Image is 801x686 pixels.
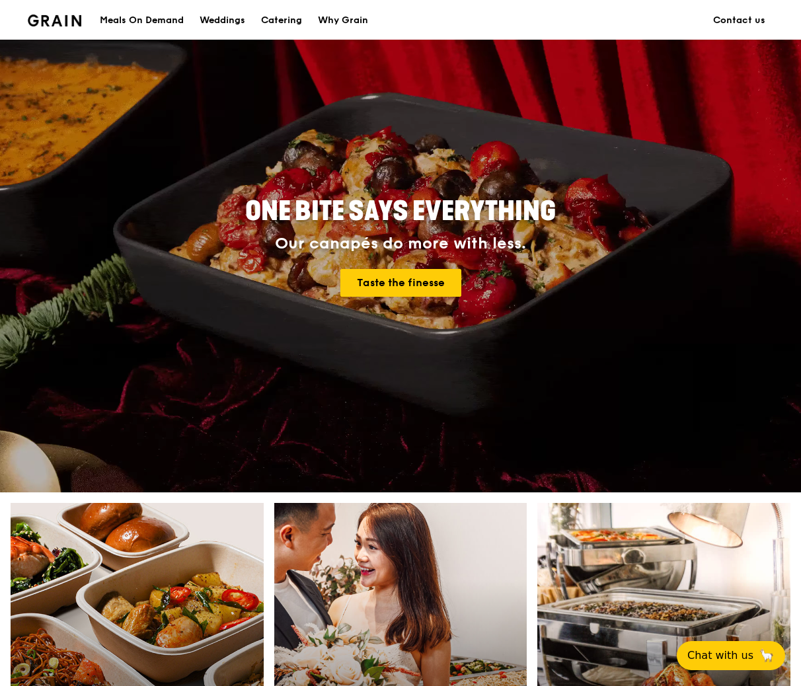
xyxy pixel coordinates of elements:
[192,1,253,40] a: Weddings
[28,15,81,26] img: Grain
[687,648,753,664] span: Chat with us
[163,235,638,253] div: Our canapés do more with less.
[253,1,310,40] a: Catering
[245,196,556,227] span: ONE BITE SAYS EVERYTHING
[310,1,376,40] a: Why Grain
[759,648,775,664] span: 🦙
[677,641,785,670] button: Chat with us🦙
[261,1,302,40] div: Catering
[705,1,773,40] a: Contact us
[100,1,184,40] div: Meals On Demand
[200,1,245,40] div: Weddings
[318,1,368,40] div: Why Grain
[340,269,461,297] a: Taste the finesse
